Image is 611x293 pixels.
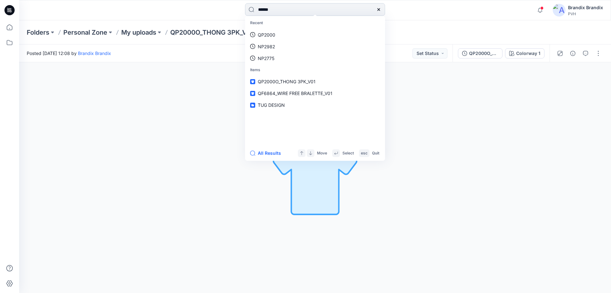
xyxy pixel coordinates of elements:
div: PVH [568,11,603,16]
button: Colorway 1 [505,48,544,58]
img: No Outline [270,133,360,222]
a: QF6864_WIRE FREE BRALETTE_V01 [246,87,384,99]
div: Colorway 1 [516,50,540,57]
p: Select [342,150,354,157]
a: NP2982 [246,41,384,52]
a: NP2775 [246,52,384,64]
p: Recent [246,17,384,29]
div: Brandix Brandix [568,4,603,11]
p: QP2000O_THONG 3PK_V01 [170,28,254,37]
span: QP2000O_THONG 3PK_V01 [258,79,316,84]
span: QF6864_WIRE FREE BRALETTE_V01 [258,91,333,96]
a: My uploads [121,28,156,37]
p: Items [246,64,384,76]
p: QP2000 [258,31,275,38]
a: Brandix Brandix [78,51,111,56]
a: Folders [27,28,49,37]
span: TUG DESIGN [258,102,285,108]
div: QP2000O_THONG 3PK_V01 [469,50,498,57]
p: NP2982 [258,43,275,50]
button: QP2000O_THONG 3PK_V01 [458,48,502,58]
button: Details [568,48,578,58]
button: All Results [250,149,285,157]
p: Quit [372,150,379,157]
a: TUG DESIGN [246,99,384,111]
p: NP2775 [258,55,275,62]
a: QP2000O_THONG 3PK_V01 [246,76,384,87]
p: Move [317,150,327,157]
p: esc [361,150,368,157]
a: Personal Zone [63,28,107,37]
a: QP2000 [246,29,384,41]
img: avatar [553,4,565,17]
span: Posted [DATE] 12:08 by [27,50,111,57]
